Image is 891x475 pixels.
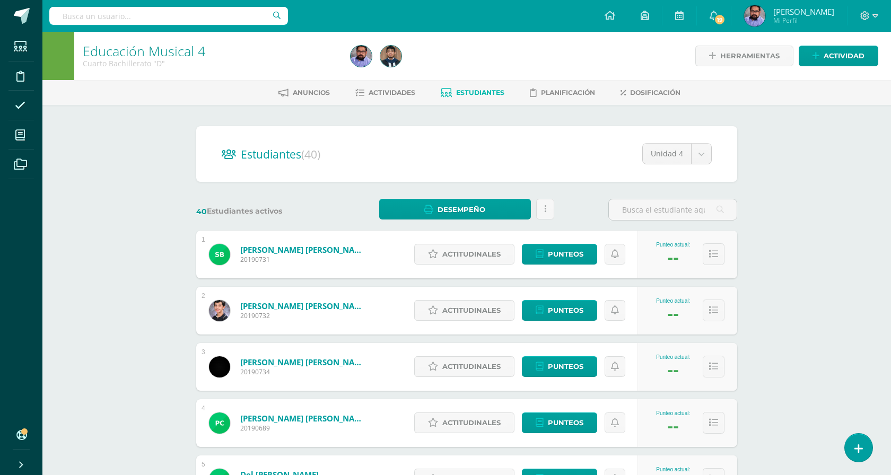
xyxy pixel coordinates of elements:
[522,244,597,265] a: Punteos
[240,311,368,320] span: 20190732
[656,242,690,248] div: Punteo actual:
[442,244,501,264] span: Actitudinales
[548,413,583,433] span: Punteos
[773,6,834,17] span: [PERSON_NAME]
[240,255,368,264] span: 20190731
[240,357,368,367] a: [PERSON_NAME] [PERSON_NAME]
[656,298,690,304] div: Punteo actual:
[301,147,320,162] span: (40)
[49,7,288,25] input: Busca un usuario...
[773,16,834,25] span: Mi Perfil
[522,412,597,433] a: Punteos
[456,89,504,96] span: Estudiantes
[442,357,501,376] span: Actitudinales
[668,360,679,380] div: --
[414,300,514,321] a: Actitudinales
[441,84,504,101] a: Estudiantes
[202,404,205,412] div: 4
[83,43,338,58] h1: Educación Musical 4
[656,410,690,416] div: Punteo actual:
[668,304,679,323] div: --
[668,248,679,267] div: --
[541,89,595,96] span: Planificación
[209,244,230,265] img: c62795de6edc9005174dc5abc2fb814a.png
[240,244,368,255] a: [PERSON_NAME] [PERSON_NAME]
[209,356,230,377] img: 3449fe4623dee5c00da7bef44ffafa1d.png
[196,206,325,216] label: Estudiantes activos
[240,413,368,424] a: [PERSON_NAME] [PERSON_NAME]
[83,42,205,60] a: Educación Musical 4
[714,14,726,25] span: 19
[824,46,864,66] span: Actividad
[695,46,793,66] a: Herramientas
[278,84,330,101] a: Anuncios
[209,300,230,321] img: f7c680b51a7873629988c0afcf36b78a.png
[202,348,205,356] div: 3
[240,424,368,433] span: 20190689
[196,207,207,216] span: 40
[548,357,583,376] span: Punteos
[355,84,415,101] a: Actividades
[668,416,679,436] div: --
[414,244,514,265] a: Actitudinales
[548,301,583,320] span: Punteos
[209,412,230,434] img: b05af437d8d0802f705c5a251d602360.png
[442,413,501,433] span: Actitudinales
[744,5,765,27] img: 7c3d6755148f85b195babec4e2a345e8.png
[369,89,415,96] span: Actividades
[379,199,530,219] a: Desempeño
[630,89,680,96] span: Dosificación
[656,354,690,360] div: Punteo actual:
[522,356,597,377] a: Punteos
[799,46,878,66] a: Actividad
[651,144,683,164] span: Unidad 4
[351,46,372,67] img: 7c3d6755148f85b195babec4e2a345e8.png
[414,356,514,377] a: Actitudinales
[380,46,401,67] img: 8c648ab03079b18c3371769e6fc6bd45.png
[442,301,501,320] span: Actitudinales
[438,200,485,219] span: Desempeño
[609,199,737,220] input: Busca el estudiante aquí...
[202,292,205,300] div: 2
[548,244,583,264] span: Punteos
[202,461,205,468] div: 5
[240,301,368,311] a: [PERSON_NAME] [PERSON_NAME]
[530,84,595,101] a: Planificación
[522,300,597,321] a: Punteos
[83,58,338,68] div: Cuarto Bachillerato 'D'
[621,84,680,101] a: Dosificación
[414,412,514,433] a: Actitudinales
[240,367,368,376] span: 20190734
[656,467,690,472] div: Punteo actual:
[720,46,780,66] span: Herramientas
[293,89,330,96] span: Anuncios
[643,144,711,164] a: Unidad 4
[202,236,205,243] div: 1
[241,147,320,162] span: Estudiantes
